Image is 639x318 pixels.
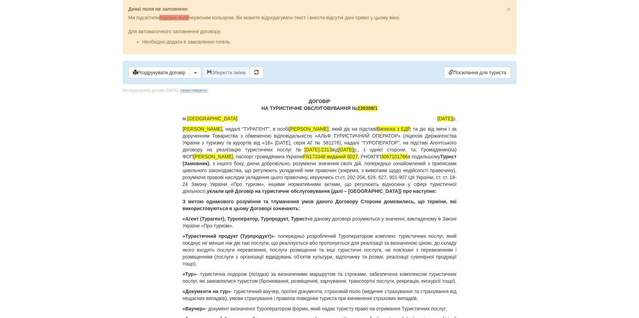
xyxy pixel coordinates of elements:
p: З метою однакового розуміння та тлумачення умов даного Договору Сторони домовились, що терміни, я... [183,198,457,212]
a: Посилання для туриста [444,67,511,78]
span: [DATE]-2313 [304,147,332,152]
span: м. [183,115,238,122]
b: «Документи на тур» [183,289,231,294]
span: р. [437,115,457,122]
div: Ви редагували договір [DATE] ( ) [123,87,208,93]
b: уклали цей Договір на туристичне обслуговування (далі – [GEOGRAPHIC_DATA]) про наступне: [207,188,437,194]
p: - документ визначеної Туроператором форми, який надає туристу право на отримання Туристичних послуг. [183,305,457,312]
span: [DATE] [437,116,453,121]
p: Деякі поля не заповнено [128,6,511,12]
p: - попередньо розроблений Туроператором комплекс туристичних послуг, який поєднує не менше ніж дві... [183,233,457,267]
span: 239308/1 [357,105,377,111]
button: Зберегти зміни [203,67,250,78]
span: порожні поля [159,15,189,20]
button: Close [506,6,511,13]
button: Роздрукувати договір [128,67,190,78]
b: «Ваучер» [183,306,205,311]
div: Для автоматичного заповнення договору: [128,21,511,45]
span: 3067101766 [381,154,408,159]
b: «Туристичний продукт (Турпродукт)» [183,233,274,239]
span: [DATE] [338,147,354,152]
span: [GEOGRAPHIC_DATA] [187,116,238,121]
b: «Агент (Турагент), Туроператор, Турпродукт, Турист» [183,216,310,222]
span: Виписка з ЕДР [377,126,410,132]
span: [PERSON_NAME] [183,126,222,132]
p: ДОГОВІР НА ТУРИСТИЧНЕ ОБСЛУГОВУВАННЯ № [183,98,457,112]
p: в даному договорі розуміються у значенні, викладеному в Законі України «Про туризм». [183,215,457,229]
a: перестворити [181,88,206,93]
p: , надалі “ТУРАГЕНТ”, в особі , який діє на підставі , та діє від імені і за дорученням Товариства... [183,125,457,195]
p: Ми підсвітили червоним кольором. Ви можете відредагувати текст і внести відсутні дані прямо у цьо... [128,14,511,21]
span: FN173348 виданий 8027 [303,154,358,159]
span: [PERSON_NAME] [193,154,233,159]
p: - туристична подорож (поїздка) за визначеними маршрутом та строками, забезпечена комплексом турис... [183,271,457,284]
b: «Тур» [183,271,196,277]
span: × [506,5,511,13]
li: Необхідно додати в замовлення готель [142,38,511,45]
span: [PERSON_NAME] [289,126,329,132]
p: - туристичний ваучер, проїзні документи, страховий поліс (медичне страхування та страхування від ... [183,288,457,302]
